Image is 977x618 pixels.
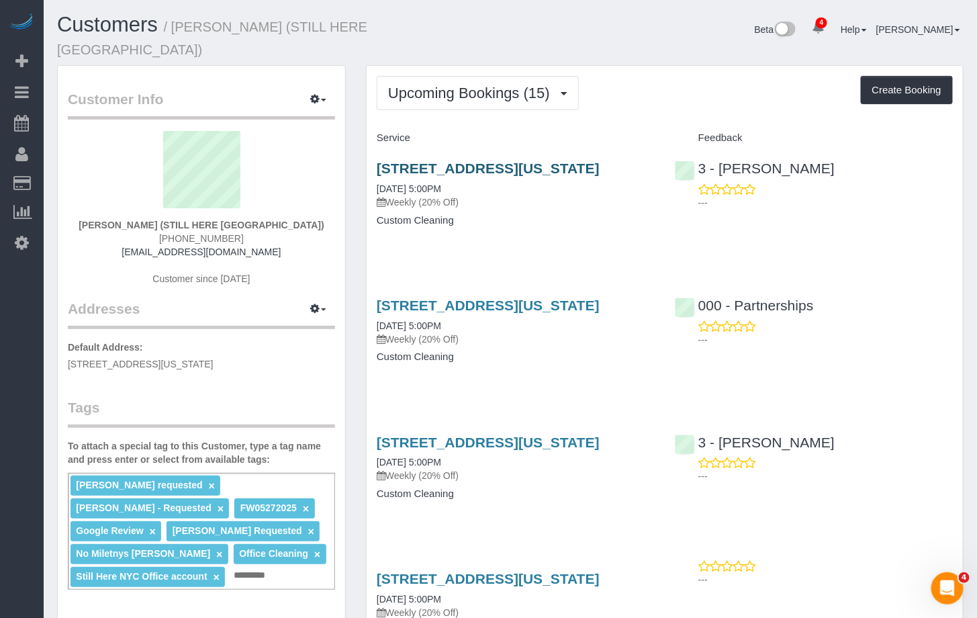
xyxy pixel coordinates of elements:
[841,24,867,35] a: Help
[377,435,600,450] a: [STREET_ADDRESS][US_STATE]
[79,220,324,230] strong: [PERSON_NAME] (STILL HERE [GEOGRAPHIC_DATA])
[240,502,297,513] span: FW05272025
[675,132,953,144] h4: Feedback
[76,480,202,490] span: [PERSON_NAME] requested
[214,572,220,583] a: ×
[377,195,655,209] p: Weekly (20% Off)
[675,161,835,176] a: 3 - [PERSON_NAME]
[931,572,964,605] iframe: Intercom live chat
[377,469,655,482] p: Weekly (20% Off)
[377,298,600,313] a: [STREET_ADDRESS][US_STATE]
[755,24,796,35] a: Beta
[239,548,308,559] span: Office Cleaning
[76,548,210,559] span: No Miletnys [PERSON_NAME]
[959,572,970,583] span: 4
[122,247,281,257] a: [EMAIL_ADDRESS][DOMAIN_NAME]
[377,571,600,586] a: [STREET_ADDRESS][US_STATE]
[675,298,814,313] a: 000 - Partnerships
[152,273,250,284] span: Customer since [DATE]
[377,351,655,363] h4: Custom Cleaning
[377,594,441,605] a: [DATE] 5:00PM
[377,132,655,144] h4: Service
[698,196,953,210] p: ---
[698,333,953,347] p: ---
[876,24,960,35] a: [PERSON_NAME]
[698,573,953,586] p: ---
[68,341,143,354] label: Default Address:
[159,233,244,244] span: [PHONE_NUMBER]
[218,503,224,515] a: ×
[377,488,655,500] h4: Custom Cleaning
[675,435,835,450] a: 3 - [PERSON_NAME]
[377,183,441,194] a: [DATE] 5:00PM
[76,571,207,582] span: Still Here NYC Office account
[816,17,827,28] span: 4
[314,549,320,560] a: ×
[388,85,557,101] span: Upcoming Bookings (15)
[308,526,314,537] a: ×
[76,525,143,536] span: Google Review
[8,13,35,32] img: Automaid Logo
[76,502,211,513] span: [PERSON_NAME] - Requested
[377,215,655,226] h4: Custom Cleaning
[377,161,600,176] a: [STREET_ADDRESS][US_STATE]
[698,470,953,483] p: ---
[68,359,214,369] span: [STREET_ADDRESS][US_STATE]
[377,457,441,468] a: [DATE] 5:00PM
[68,439,335,466] label: To attach a special tag to this Customer, type a tag name and press enter or select from availabl...
[377,320,441,331] a: [DATE] 5:00PM
[150,526,156,537] a: ×
[303,503,309,515] a: ×
[57,13,158,36] a: Customers
[209,480,215,492] a: ×
[68,398,335,428] legend: Tags
[216,549,222,560] a: ×
[57,19,367,57] small: / [PERSON_NAME] (STILL HERE [GEOGRAPHIC_DATA])
[68,89,335,120] legend: Customer Info
[377,76,579,110] button: Upcoming Bookings (15)
[861,76,953,104] button: Create Booking
[805,13,831,43] a: 4
[377,333,655,346] p: Weekly (20% Off)
[173,525,302,536] span: [PERSON_NAME] Requested
[774,21,796,39] img: New interface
